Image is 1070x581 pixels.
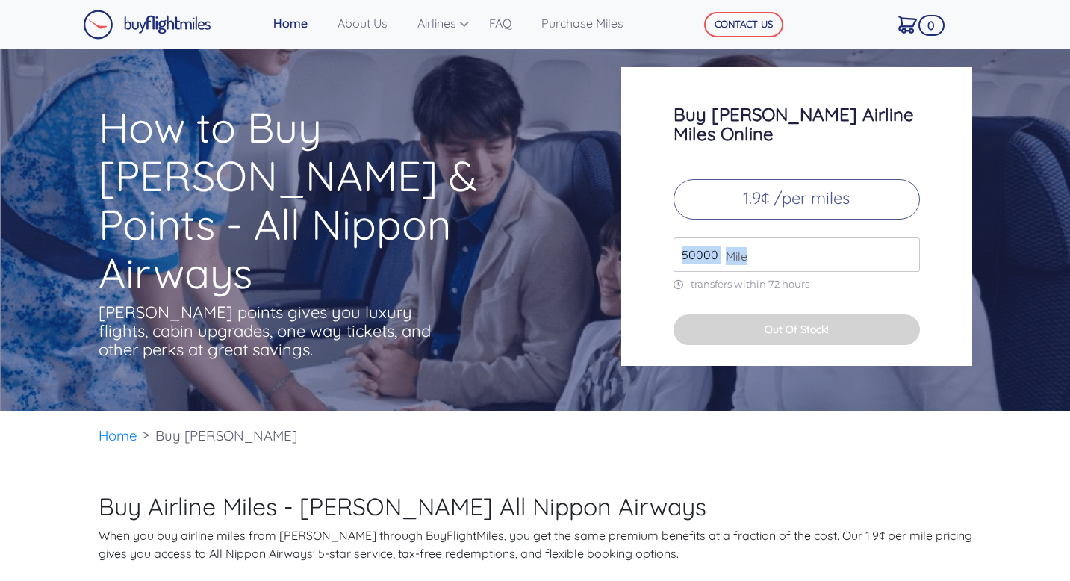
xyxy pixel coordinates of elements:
img: Cart [898,16,917,34]
a: Home [267,8,332,38]
button: Out Of Stock! [674,314,920,345]
a: Purchase Miles [535,8,647,38]
h2: Buy Airline Miles - [PERSON_NAME] All Nippon Airways [99,492,972,521]
img: Buy Flight Miles Logo [83,10,211,40]
a: Airlines [411,8,483,38]
h1: How to Buy [PERSON_NAME] & Points - All Nippon Airways [99,103,563,297]
p: 1.9¢ /per miles [674,179,920,220]
p: [PERSON_NAME] points gives you luxury flights, cabin upgrades, one way tickets, and other perks a... [99,303,435,359]
span: Mile [718,247,747,265]
a: 0 [892,8,938,40]
a: Home [99,426,137,444]
a: FAQ [483,8,535,38]
a: Buy Flight Miles Logo [83,6,211,43]
span: 0 [918,15,945,36]
button: CONTACT US [704,12,783,37]
p: When you buy airline miles from [PERSON_NAME] through BuyFlightMiles, you get the same premium be... [99,526,972,562]
a: About Us [332,8,411,38]
h3: Buy [PERSON_NAME] Airline Miles Online [674,105,920,143]
p: transfers within 72 hours [674,278,920,290]
li: Buy [PERSON_NAME] [148,411,305,460]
